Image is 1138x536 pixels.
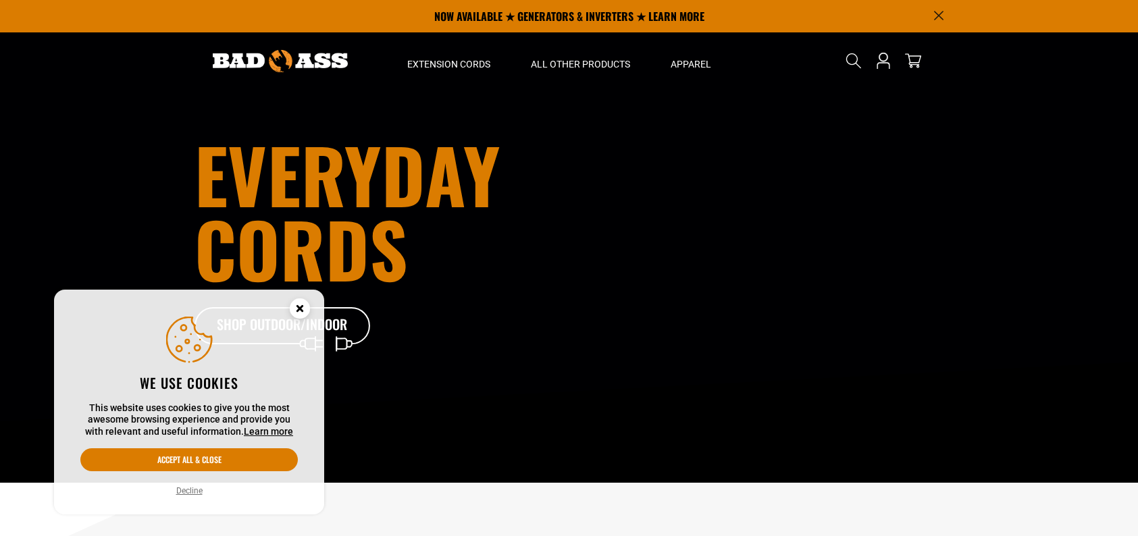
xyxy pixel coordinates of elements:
[387,32,511,89] summary: Extension Cords
[80,374,298,392] h2: We use cookies
[511,32,650,89] summary: All Other Products
[843,50,864,72] summary: Search
[172,484,207,498] button: Decline
[650,32,731,89] summary: Apparel
[671,58,711,70] span: Apparel
[407,58,490,70] span: Extension Cords
[80,448,298,471] button: Accept all & close
[80,402,298,438] p: This website uses cookies to give you the most awesome browsing experience and provide you with r...
[195,137,644,286] h1: Everyday cords
[244,426,293,437] a: Learn more
[213,50,348,72] img: Bad Ass Extension Cords
[54,290,324,515] aside: Cookie Consent
[531,58,630,70] span: All Other Products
